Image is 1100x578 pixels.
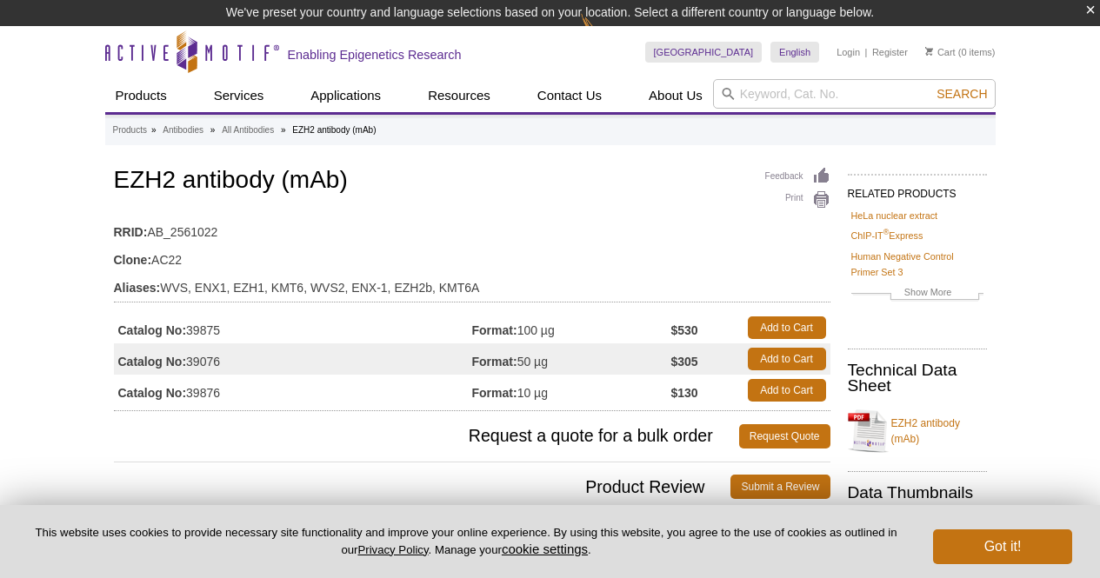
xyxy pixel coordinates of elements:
td: AC22 [114,242,830,269]
a: Privacy Policy [357,543,428,556]
a: EZH2 antibody (mAb) [848,405,987,457]
h2: Enabling Epigenetics Research [288,47,462,63]
strong: Format: [472,354,517,369]
strong: Aliases: [114,280,161,296]
span: Request a quote for a bulk order [114,424,739,448]
button: cookie settings [502,541,588,556]
li: » [281,125,286,135]
strong: $305 [670,354,697,369]
a: About Us [638,79,713,112]
a: Request Quote [739,424,830,448]
td: 10 µg [472,375,671,406]
td: 39876 [114,375,472,406]
a: Human Negative Control Primer Set 3 [851,249,983,280]
a: Add to Cart [748,379,826,402]
h2: Data Thumbnails [848,485,987,501]
strong: Catalog No: [118,354,187,369]
a: Products [105,79,177,112]
li: (0 items) [925,42,996,63]
td: WVS, ENX1, EZH1, KMT6, WVS2, ENX-1, EZH2b, KMT6A [114,269,830,297]
td: 39076 [114,343,472,375]
span: Search [937,87,987,101]
a: All Antibodies [222,123,274,138]
sup: ® [883,229,890,237]
span: Product Review [114,475,731,499]
p: This website uses cookies to provide necessary site functionality and improve your online experie... [28,525,904,558]
td: 39875 [114,312,472,343]
td: 50 µg [472,343,671,375]
strong: Catalog No: [118,322,187,338]
input: Keyword, Cat. No. [713,79,996,109]
a: Add to Cart [748,316,826,339]
strong: Catalog No: [118,385,187,401]
a: Submit a Review [730,475,830,499]
a: Services [203,79,275,112]
strong: Clone: [114,252,152,268]
td: 100 µg [472,312,671,343]
h1: EZH2 antibody (mAb) [114,167,830,196]
a: Products [113,123,147,138]
a: Print [765,190,830,209]
li: » [151,125,157,135]
li: » [210,125,216,135]
a: Login [837,46,860,58]
strong: RRID: [114,224,148,240]
strong: Format: [472,385,517,401]
h2: RELATED PRODUCTS [848,174,987,205]
a: ChIP-IT®Express [851,228,923,243]
button: Got it! [933,529,1072,564]
button: Search [931,86,992,102]
a: Register [872,46,908,58]
a: Applications [300,79,391,112]
a: [GEOGRAPHIC_DATA] [645,42,763,63]
h2: Technical Data Sheet [848,362,987,394]
td: AB_2561022 [114,214,830,242]
img: Your Cart [925,47,933,56]
a: Add to Cart [748,348,826,370]
a: Resources [417,79,501,112]
a: HeLa nuclear extract [851,208,938,223]
li: EZH2 antibody (mAb) [292,125,376,135]
img: Change Here [581,13,627,54]
a: Show More [851,284,983,304]
strong: $530 [670,322,697,338]
a: Antibodies [163,123,203,138]
a: English [770,42,819,63]
a: Contact Us [527,79,612,112]
li: | [865,42,868,63]
a: Feedback [765,167,830,186]
strong: Format: [472,322,517,338]
a: Cart [925,46,956,58]
strong: $130 [670,385,697,401]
